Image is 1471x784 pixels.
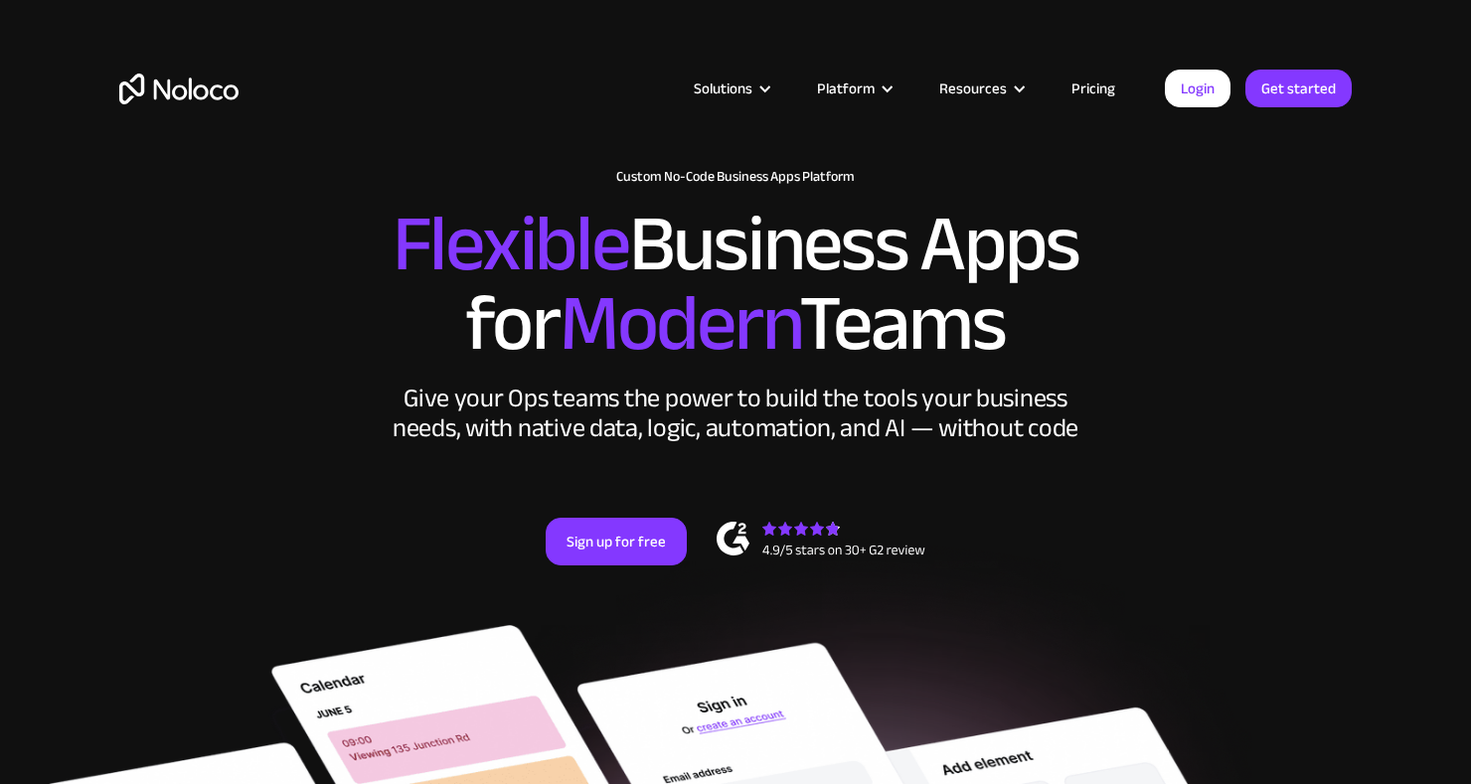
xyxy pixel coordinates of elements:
[1047,76,1140,101] a: Pricing
[546,518,687,565] a: Sign up for free
[119,205,1352,364] h2: Business Apps for Teams
[560,249,799,397] span: Modern
[792,76,914,101] div: Platform
[1245,70,1352,107] a: Get started
[388,384,1083,443] div: Give your Ops teams the power to build the tools your business needs, with native data, logic, au...
[939,76,1007,101] div: Resources
[393,170,629,318] span: Flexible
[669,76,792,101] div: Solutions
[817,76,875,101] div: Platform
[914,76,1047,101] div: Resources
[694,76,752,101] div: Solutions
[119,74,239,104] a: home
[1165,70,1230,107] a: Login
